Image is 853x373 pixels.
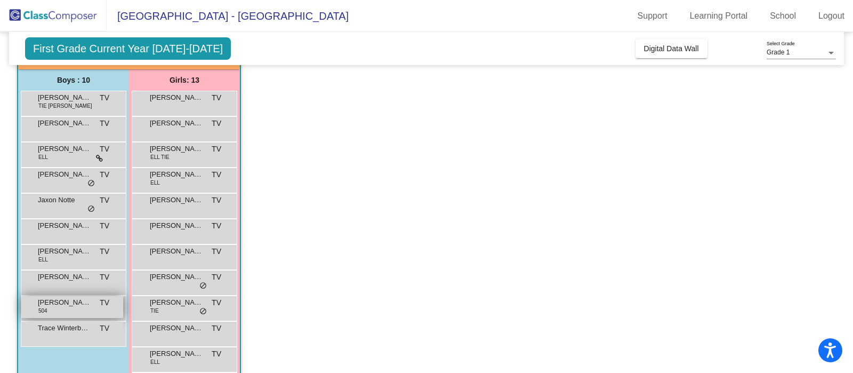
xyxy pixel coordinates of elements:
span: 504 [38,307,47,315]
span: [PERSON_NAME] [38,144,91,154]
span: TV [212,246,221,257]
span: ELL [38,153,48,161]
span: [PERSON_NAME] [150,118,203,129]
span: do_not_disturb_alt [87,179,95,188]
span: TV [100,272,109,283]
span: [PERSON_NAME] [150,195,203,205]
a: Support [629,7,676,25]
span: ELL [150,179,160,187]
span: TV [100,220,109,232]
span: First Grade Current Year [DATE]-[DATE] [25,37,231,60]
span: [PERSON_NAME] [150,348,203,359]
a: Learning Portal [681,7,757,25]
span: do_not_disturb_alt [199,282,207,290]
span: TV [212,169,221,180]
span: ELL TIE [150,153,170,161]
span: ELL [150,358,160,366]
span: TV [100,92,109,104]
span: TV [212,195,221,206]
span: TV [212,92,221,104]
span: TV [100,323,109,334]
span: Digital Data Wall [644,44,699,53]
span: [PERSON_NAME] [150,297,203,308]
span: [PERSON_NAME] [38,220,91,231]
span: TV [212,272,221,283]
div: Boys : 10 [18,69,129,91]
span: [PERSON_NAME] [150,92,203,103]
span: do_not_disturb_alt [87,205,95,213]
span: [PERSON_NAME] [38,118,91,129]
span: TV [212,323,221,334]
span: TV [100,195,109,206]
span: TV [212,118,221,129]
span: TV [100,118,109,129]
span: TV [100,144,109,155]
span: TV [100,246,109,257]
span: TV [212,297,221,308]
span: [PERSON_NAME] [PERSON_NAME] [150,323,203,334]
span: do_not_disturb_alt [199,307,207,316]
span: [PERSON_NAME] [PERSON_NAME] [38,169,91,180]
span: [PERSON_NAME] [38,272,91,282]
span: ELL [38,256,48,264]
span: [PERSON_NAME] [150,220,203,231]
span: TV [100,169,109,180]
span: [PERSON_NAME] [150,272,203,282]
span: [PERSON_NAME] [38,92,91,103]
button: Digital Data Wall [635,39,707,58]
span: [GEOGRAPHIC_DATA] - [GEOGRAPHIC_DATA] [107,7,349,25]
span: TV [100,297,109,308]
span: Trace Winterbottom [38,323,91,334]
span: Grade 1 [767,49,790,56]
a: Logout [810,7,853,25]
span: [PERSON_NAME] [150,144,203,154]
span: Jaxon Notte [38,195,91,205]
span: TV [212,144,221,155]
div: Girls: 13 [129,69,240,91]
span: TV [212,220,221,232]
span: TIE [150,307,159,315]
a: School [761,7,804,25]
span: [PERSON_NAME] [38,297,91,308]
span: [PERSON_NAME] [150,169,203,180]
span: TIE [PERSON_NAME] [38,102,92,110]
span: [PERSON_NAME] [150,246,203,257]
span: [PERSON_NAME] [38,246,91,257]
span: TV [212,348,221,360]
